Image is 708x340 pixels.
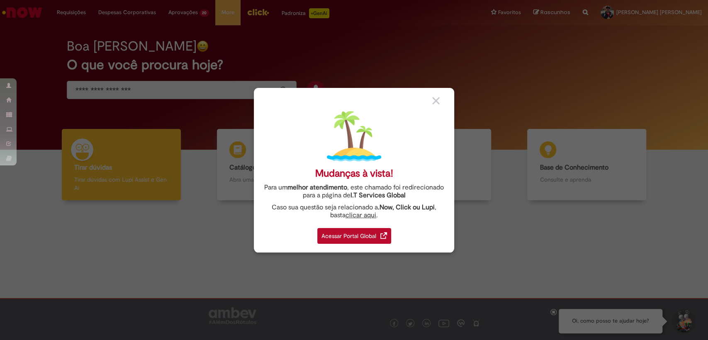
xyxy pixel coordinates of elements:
[260,204,448,219] div: Caso sua questão seja relacionado a , basta .
[345,206,376,219] a: clicar aqui
[327,109,381,163] img: island.png
[315,168,393,180] div: Mudanças à vista!
[350,187,406,199] a: I.T Services Global
[317,228,391,244] div: Acessar Portal Global
[260,184,448,199] div: Para um , este chamado foi redirecionado para a página de
[380,232,387,239] img: redirect_link.png
[432,97,440,104] img: close_button_grey.png
[378,203,435,211] strong: .Now, Click ou Lupi
[317,223,391,244] a: Acessar Portal Global
[287,183,347,192] strong: melhor atendimento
